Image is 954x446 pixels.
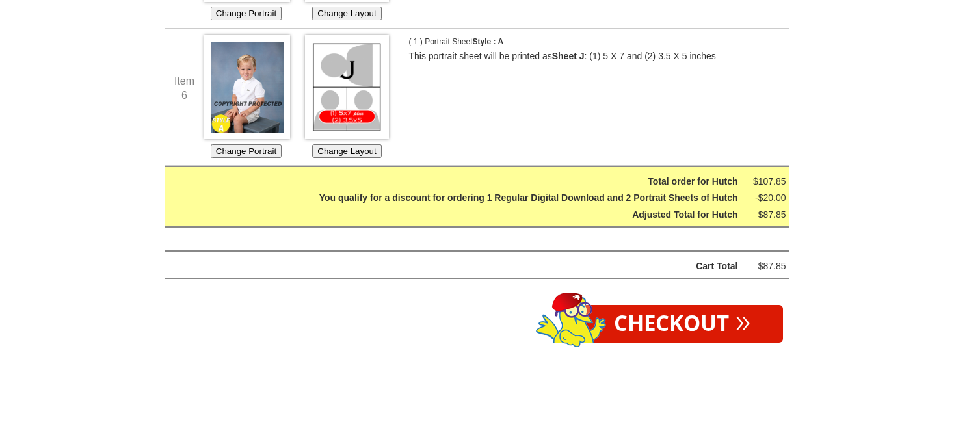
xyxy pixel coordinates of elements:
button: Change Layout [312,144,381,158]
span: » [735,313,750,327]
div: You qualify for a discount for ordering 1 Regular Digital Download and 2 Portrait Sheets of Hutch [198,190,738,206]
div: Item 6 [165,74,204,102]
div: $107.85 [747,174,786,190]
p: This portrait sheet will be printed as : (1) 5 X 7 and (2) 3.5 X 5 inches [409,49,767,64]
button: Change Layout [312,7,381,20]
div: Choose which Layout you would like for this Portrait Sheet [305,35,390,159]
div: Choose which Image you'd like to use for this Portrait Sheet [204,35,289,159]
button: Change Portrait [211,7,282,20]
img: Choose Image *1957_0063a*1957 [204,35,290,139]
div: $87.85 [747,258,786,274]
div: Cart Total [198,258,738,274]
b: Sheet J [552,51,585,61]
div: $87.85 [747,207,786,223]
img: Choose Layout [305,35,388,139]
button: Change Portrait [211,144,282,158]
a: Checkout» [581,305,783,343]
p: ( 1 ) Portrait Sheet [409,35,539,49]
div: Total order for Hutch [198,174,738,190]
span: Style : A [473,37,504,46]
div: Adjusted Total for Hutch [198,207,738,223]
div: -$20.00 [747,190,786,206]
